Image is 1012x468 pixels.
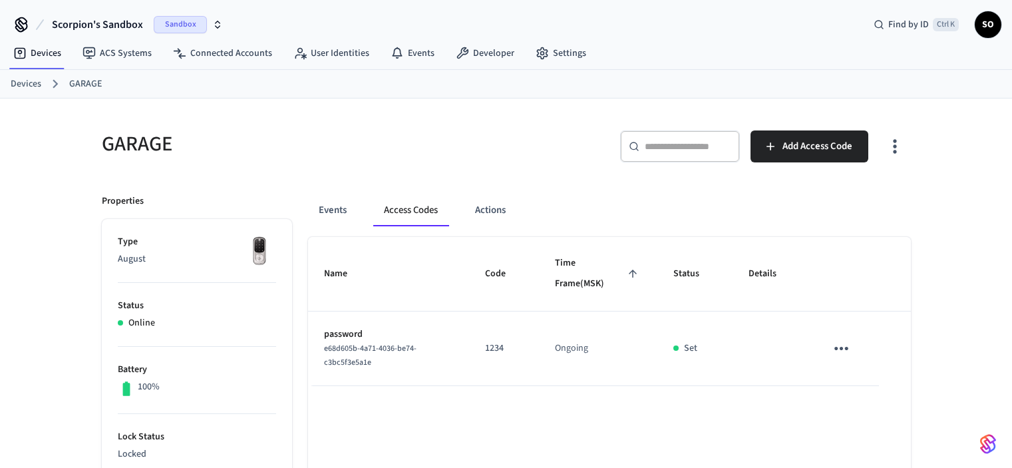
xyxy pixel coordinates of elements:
span: Status [673,264,717,284]
div: ant example [308,194,911,226]
span: Scorpion's Sandbox [52,17,143,33]
p: 1234 [485,342,523,355]
a: User Identities [283,41,380,65]
button: Actions [464,194,516,226]
a: GARAGE [69,77,102,91]
a: Events [380,41,445,65]
span: e68d605b-4a71-4036-be74-c3bc5f3e5a1e [324,343,417,368]
span: Sandbox [154,16,207,33]
a: Settings [525,41,597,65]
a: Devices [3,41,72,65]
a: Devices [11,77,41,91]
a: Developer [445,41,525,65]
img: SeamLogoGradient.69752ec5.svg [980,433,996,455]
table: sticky table [308,237,911,386]
span: Find by ID [888,18,929,31]
p: Set [684,342,697,355]
span: Add Access Code [782,138,852,155]
p: password [324,328,453,342]
span: Ctrl K [933,18,959,31]
p: Online [128,316,155,330]
button: Add Access Code [751,130,868,162]
p: Battery [118,363,276,377]
span: Time Frame(MSK) [555,253,641,295]
div: Find by IDCtrl K [863,13,969,37]
span: SO [976,13,1000,37]
h5: GARAGE [102,130,498,158]
a: Connected Accounts [162,41,283,65]
p: Properties [102,194,144,208]
p: Status [118,299,276,313]
span: Code [485,264,523,284]
p: Type [118,235,276,249]
a: ACS Systems [72,41,162,65]
p: Locked [118,447,276,461]
button: Events [308,194,357,226]
p: August [118,252,276,266]
button: Access Codes [373,194,448,226]
img: Yale Assure Touchscreen Wifi Smart Lock, Satin Nickel, Front [243,235,276,268]
p: Lock Status [118,430,276,444]
p: 100% [138,380,160,394]
span: Name [324,264,365,284]
td: Ongoing [539,312,657,386]
span: Details [749,264,794,284]
button: SO [975,11,1001,38]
